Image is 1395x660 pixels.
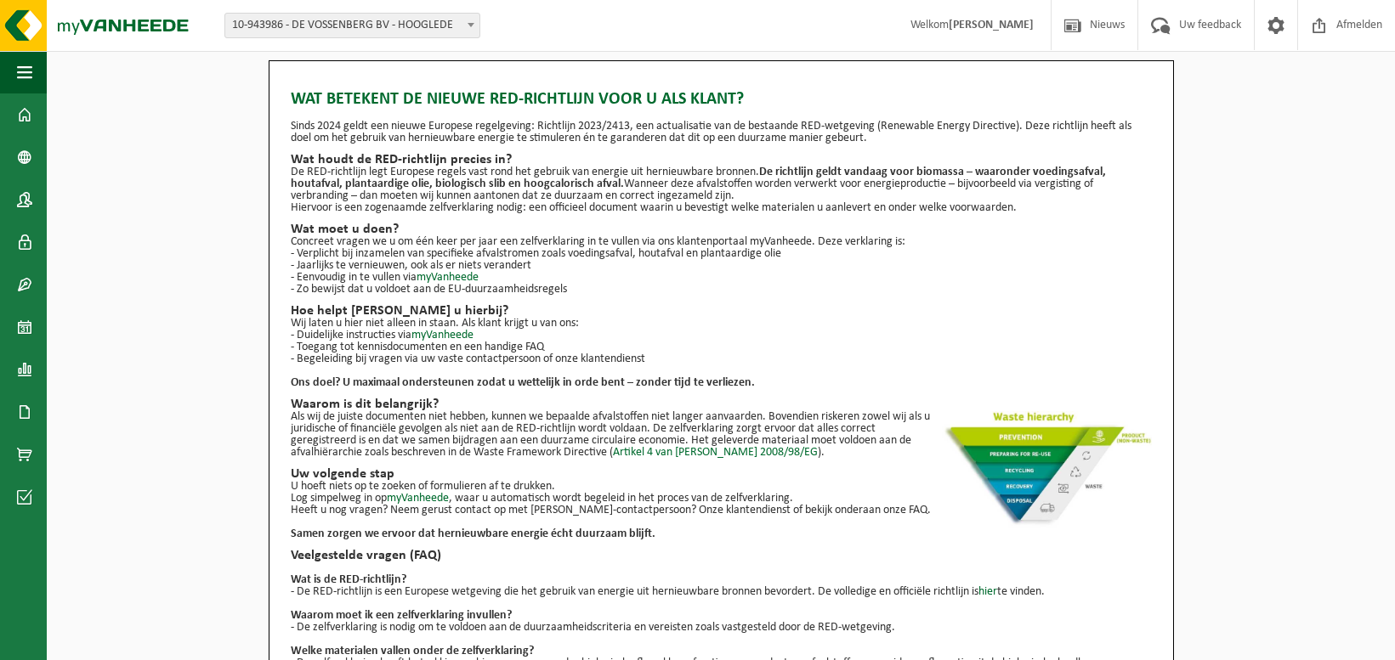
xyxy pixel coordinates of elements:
[291,411,1152,459] p: Als wij de juiste documenten niet hebben, kunnen we bepaalde afvalstoffen niet langer aanvaarden....
[291,87,744,112] span: Wat betekent de nieuwe RED-richtlijn voor u als klant?
[291,202,1152,214] p: Hiervoor is een zogenaamde zelfverklaring nodig: een officieel document waarin u bevestigt welke ...
[417,271,479,284] a: myVanheede
[291,527,655,540] b: Samen zorgen we ervoor dat hernieuwbare energie écht duurzaam blijft.
[224,13,480,38] span: 10-943986 - DE VOSSENBERG BV - HOOGLEDE
[291,586,1152,598] p: - De RED-richtlijn is een Europese wetgeving die het gebruik van energie uit hernieuwbare bronnen...
[291,166,1152,202] p: De RED-richtlijn legt Europese regels vast rond het gebruik van energie uit hernieuwbare bronnen....
[291,398,1152,411] h2: Waarom is dit belangrijk?
[291,341,1152,353] p: - Toegang tot kennisdocumenten en een handige FAQ
[291,304,1152,318] h2: Hoe helpt [PERSON_NAME] u hierbij?
[291,376,755,389] strong: Ons doel? U maximaal ondersteunen zodat u wettelijk in orde bent – zonder tijd te verliezen.
[291,260,1152,272] p: - Jaarlijks te vernieuwen, ook als er niets verandert
[291,573,406,586] b: Wat is de RED-richtlijn?
[291,549,1152,562] h2: Veelgestelde vragen (FAQ)
[225,14,479,37] span: 10-943986 - DE VOSSENBERG BV - HOOGLEDE
[291,622,1152,634] p: - De zelfverklaring is nodig om te voldoen aan de duurzaamheidscriteria en vereisten zoals vastge...
[978,585,997,598] a: hier
[387,492,449,505] a: myVanheede
[291,223,1152,236] h2: Wat moet u doen?
[291,153,1152,166] h2: Wat houdt de RED-richtlijn precies in?
[291,284,1152,296] p: - Zo bewijst dat u voldoet aan de EU-duurzaamheidsregels
[291,505,1152,516] p: Heeft u nog vragen? Neem gerust contact op met [PERSON_NAME]-contactpersoon? Onze klantendienst o...
[291,121,1152,144] p: Sinds 2024 geldt een nieuwe Europese regelgeving: Richtlijn 2023/2413, een actualisatie van de be...
[291,481,1152,505] p: U hoeft niets op te zoeken of formulieren af te drukken. Log simpelweg in op , waar u automatisch...
[291,248,1152,260] p: - Verplicht bij inzamelen van specifieke afvalstromen zoals voedingsafval, houtafval en plantaard...
[949,19,1034,31] strong: [PERSON_NAME]
[613,446,818,459] a: Artikel 4 van [PERSON_NAME] 2008/98/EG
[291,609,512,622] b: Waarom moet ik een zelfverklaring invullen?
[291,166,1106,190] strong: De richtlijn geldt vandaag voor biomassa – waaronder voedingsafval, houtafval, plantaardige olie,...
[411,329,474,341] a: myVanheede
[291,353,1152,365] p: - Begeleiding bij vragen via uw vaste contactpersoon of onze klantendienst
[291,236,1152,248] p: Concreet vragen we u om één keer per jaar een zelfverklaring in te vullen via ons klantenportaal ...
[291,318,1152,330] p: Wij laten u hier niet alleen in staan. Als klant krijgt u van ons:
[291,467,1152,481] h2: Uw volgende stap
[291,272,1152,284] p: - Eenvoudig in te vullen via
[291,330,1152,341] p: - Duidelijke instructies via
[291,645,534,657] b: Welke materialen vallen onder de zelfverklaring?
